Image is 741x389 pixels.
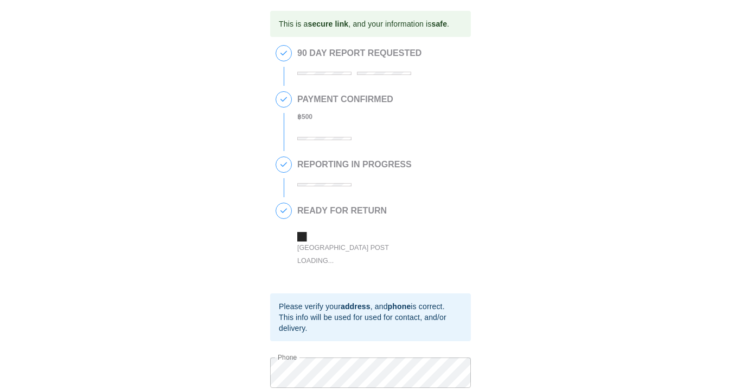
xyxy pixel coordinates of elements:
[297,95,393,104] h2: PAYMENT CONFIRMED
[308,20,348,28] b: secure link
[297,160,412,170] h2: REPORTING IN PROGRESS
[297,48,421,58] h2: 90 DAY REPORT REQUESTED
[388,302,411,311] b: phone
[341,302,370,311] b: address
[279,301,462,312] div: Please verify your , and is correct.
[276,157,291,172] span: 3
[297,206,460,216] h2: READY FOR RETURN
[279,14,449,34] div: This is a , and your information is .
[279,312,462,334] div: This info will be used for used for contact, and/or delivery.
[297,113,312,121] b: ฿ 500
[276,46,291,61] span: 1
[431,20,447,28] b: safe
[276,203,291,218] span: 4
[276,92,291,107] span: 2
[297,242,411,267] div: [GEOGRAPHIC_DATA] Post Loading...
